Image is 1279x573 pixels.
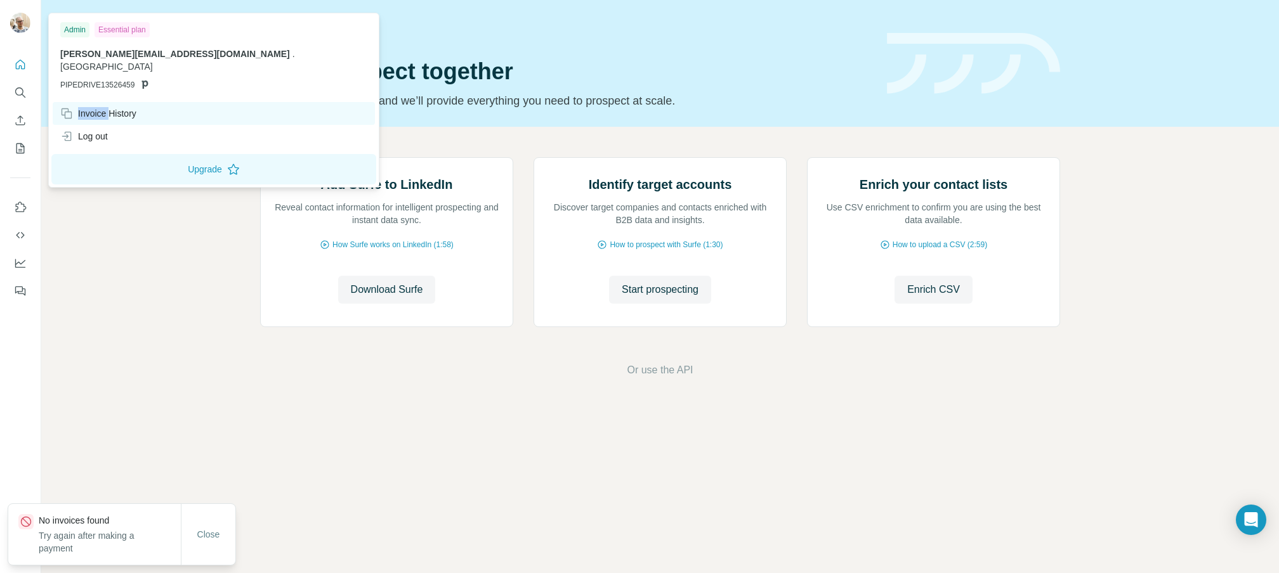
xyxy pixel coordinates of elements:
button: Start prospecting [609,276,711,304]
img: Avatar [10,13,30,33]
button: My lists [10,137,30,160]
span: Close [197,528,220,541]
span: How to upload a CSV (2:59) [893,239,987,250]
button: Upgrade [51,154,376,184]
span: [PERSON_NAME][EMAIL_ADDRESS][DOMAIN_NAME] [60,49,290,59]
span: [GEOGRAPHIC_DATA] [60,61,153,72]
button: Enrich CSV [895,276,973,304]
h1: Let’s prospect together [260,59,872,84]
button: Enrich CSV [10,109,30,132]
h2: Enrich your contact lists [860,176,1007,193]
span: Start prospecting [622,282,699,297]
div: Essential plan [95,22,150,37]
div: Open Intercom Messenger [1236,505,1266,535]
div: Admin [60,22,89,37]
button: Feedback [10,280,30,302]
span: PIPEDRIVE13526459 [60,79,134,91]
button: Close [188,523,229,546]
p: Try again after making a payment [39,529,181,555]
span: Enrich CSV [907,282,960,297]
span: How to prospect with Surfe (1:30) [610,239,723,250]
p: Pick your starting point and we’ll provide everything you need to prospect at scale. [260,92,872,110]
button: Search [10,81,30,104]
h2: Add Surfe to LinkedIn [321,176,453,193]
button: Use Surfe on LinkedIn [10,196,30,219]
span: . [292,49,295,59]
img: banner [887,33,1060,94]
div: Quick start [260,23,872,36]
p: Discover target companies and contacts enriched with B2B data and insights. [547,201,773,226]
p: Reveal contact information for intelligent prospecting and instant data sync. [273,201,500,226]
span: Download Surfe [351,282,423,297]
div: Invoice History [60,107,136,120]
h2: Identify target accounts [589,176,732,193]
div: Log out [60,130,108,143]
p: Use CSV enrichment to confirm you are using the best data available. [820,201,1047,226]
button: Download Surfe [338,276,436,304]
span: How Surfe works on LinkedIn (1:58) [332,239,454,250]
button: Quick start [10,53,30,76]
button: Or use the API [627,363,693,378]
button: Dashboard [10,252,30,274]
button: Use Surfe API [10,224,30,247]
p: No invoices found [39,514,181,527]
